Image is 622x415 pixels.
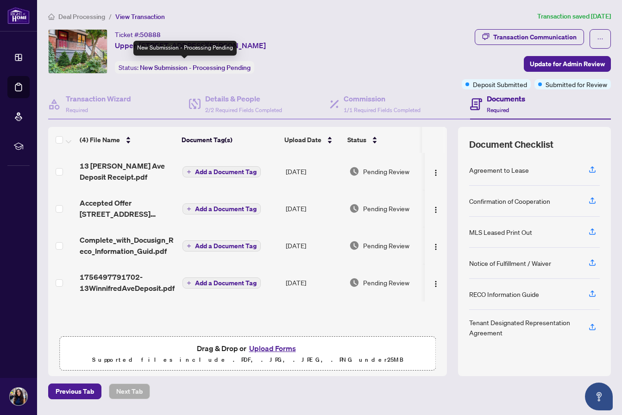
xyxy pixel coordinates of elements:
button: Logo [428,238,443,253]
span: Pending Review [363,166,409,176]
img: IMG-E12336749_1.jpg [49,30,107,73]
button: Logo [428,275,443,290]
button: Add a Document Tag [182,240,261,252]
span: Drag & Drop orUpload FormsSupported files include .PDF, .JPG, .JPEG, .PNG under25MB [60,337,435,371]
img: Document Status [349,240,359,251]
span: (4) File Name [80,135,120,145]
img: logo [7,7,30,24]
span: Submitted for Review [546,79,607,89]
span: ellipsis [597,36,603,42]
img: Logo [432,280,440,288]
span: Upper-[STREET_ADDRESS][PERSON_NAME] [115,40,266,51]
th: Upload Date [281,127,344,153]
button: Logo [428,201,443,216]
button: Add a Document Tag [182,166,261,178]
button: Next Tab [109,384,150,399]
button: Add a Document Tag [182,277,261,289]
button: Previous Tab [48,384,101,399]
img: Document Status [349,166,359,176]
th: (4) File Name [76,127,178,153]
span: plus [187,207,191,211]
div: Confirmation of Cooperation [469,196,550,206]
span: Required [487,107,509,113]
span: plus [187,281,191,285]
span: Add a Document Tag [195,280,257,286]
img: Document Status [349,277,359,288]
h4: Commission [344,93,421,104]
span: 1/1 Required Fields Completed [344,107,421,113]
span: plus [187,244,191,248]
span: Accepted Offer [STREET_ADDRESS][GEOGRAPHIC_DATA][PERSON_NAME]pdf [80,197,175,220]
p: Supported files include .PDF, .JPG, .JPEG, .PNG under 25 MB [65,354,430,365]
span: home [48,13,55,20]
span: Upload Date [284,135,321,145]
div: MLS Leased Print Out [469,227,532,237]
span: Add a Document Tag [195,206,257,212]
span: plus [187,170,191,174]
article: Transaction saved [DATE] [537,11,611,22]
button: Logo [428,164,443,179]
h4: Details & People [205,93,282,104]
td: [DATE] [282,190,346,227]
button: Add a Document Tag [182,203,261,215]
span: 2/2 Required Fields Completed [205,107,282,113]
div: Notice of Fulfillment / Waiver [469,258,551,268]
img: Logo [432,206,440,214]
span: Add a Document Tag [195,243,257,249]
span: Status [347,135,366,145]
span: 1756497791702-13WinnifredAveDeposit.pdf [80,271,175,294]
img: Profile Icon [10,388,27,405]
div: RECO Information Guide [469,289,539,299]
img: Logo [432,169,440,176]
td: [DATE] [282,153,346,190]
span: New Submission - Processing Pending [140,63,251,72]
td: [DATE] [282,264,346,301]
span: Update for Admin Review [530,57,605,71]
button: Add a Document Tag [182,203,261,214]
div: Ticket #: [115,29,161,40]
th: Document Tag(s) [178,127,281,153]
button: Open asap [585,383,613,410]
li: / [109,11,112,22]
h4: Transaction Wizard [66,93,131,104]
span: Required [66,107,88,113]
div: Status: [115,61,254,74]
span: Document Checklist [469,138,553,151]
h4: Documents [487,93,525,104]
img: Logo [432,243,440,251]
span: Deposit Submitted [473,79,527,89]
span: Pending Review [363,240,409,251]
span: Drag & Drop or [197,342,299,354]
span: View Transaction [115,13,165,21]
span: Pending Review [363,203,409,214]
button: Transaction Communication [475,29,584,45]
button: Upload Forms [246,342,299,354]
button: Add a Document Tag [182,166,261,177]
span: 13 [PERSON_NAME] Ave Deposit Receipt.pdf [80,160,175,182]
img: Document Status [349,203,359,214]
div: Agreement to Lease [469,165,529,175]
td: [DATE] [282,227,346,264]
div: Tenant Designated Representation Agreement [469,317,578,338]
span: 50888 [140,31,161,39]
span: Previous Tab [56,384,94,399]
span: Pending Review [363,277,409,288]
span: Add a Document Tag [195,169,257,175]
button: Add a Document Tag [182,240,261,252]
div: Transaction Communication [493,30,577,44]
span: Complete_with_Docusign_Reco_Information_Guid.pdf [80,234,175,257]
span: Deal Processing [58,13,105,21]
button: Update for Admin Review [524,56,611,72]
th: Status [344,127,422,153]
div: New Submission - Processing Pending [133,41,237,56]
